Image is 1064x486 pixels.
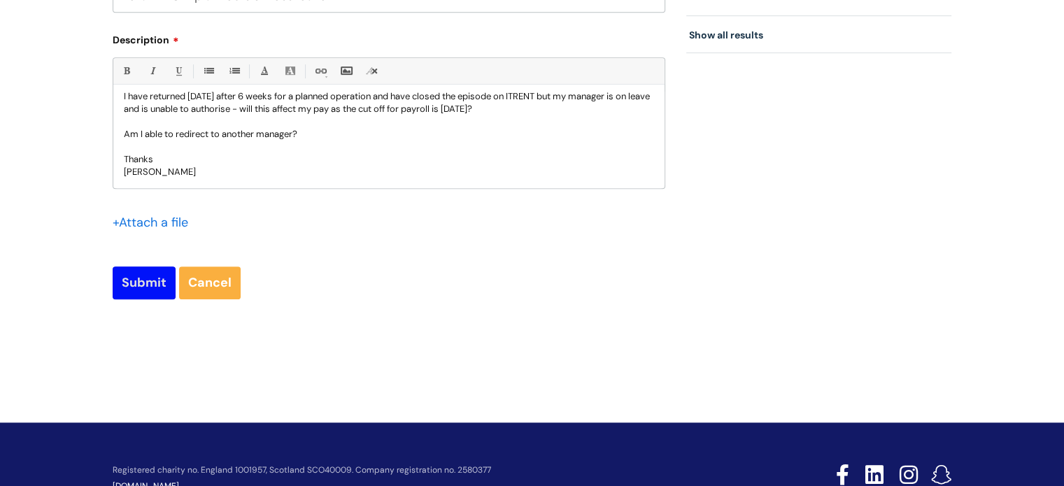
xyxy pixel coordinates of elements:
[118,62,135,80] a: Bold (Ctrl-B)
[281,62,299,80] a: Back Color
[179,266,241,299] a: Cancel
[689,29,763,41] a: Show all results
[113,29,665,46] label: Description
[124,153,654,166] p: Thanks
[199,62,217,80] a: • Unordered List (Ctrl-Shift-7)
[169,62,187,80] a: Underline(Ctrl-U)
[143,62,161,80] a: Italic (Ctrl-I)
[124,166,654,178] p: [PERSON_NAME]
[113,211,197,234] div: Attach a file
[363,62,381,80] a: Remove formatting (Ctrl-\)
[311,62,329,80] a: Link
[113,266,176,299] input: Submit
[255,62,273,80] a: Font Color
[337,62,355,80] a: Insert Image...
[113,466,737,475] p: Registered charity no. England 1001957, Scotland SCO40009. Company registration no. 2580377
[225,62,243,80] a: 1. Ordered List (Ctrl-Shift-8)
[124,128,654,141] p: Am I able to redirect to another manager?
[124,90,654,115] p: I have returned [DATE] after 6 weeks for a planned operation and have closed the episode on ITREN...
